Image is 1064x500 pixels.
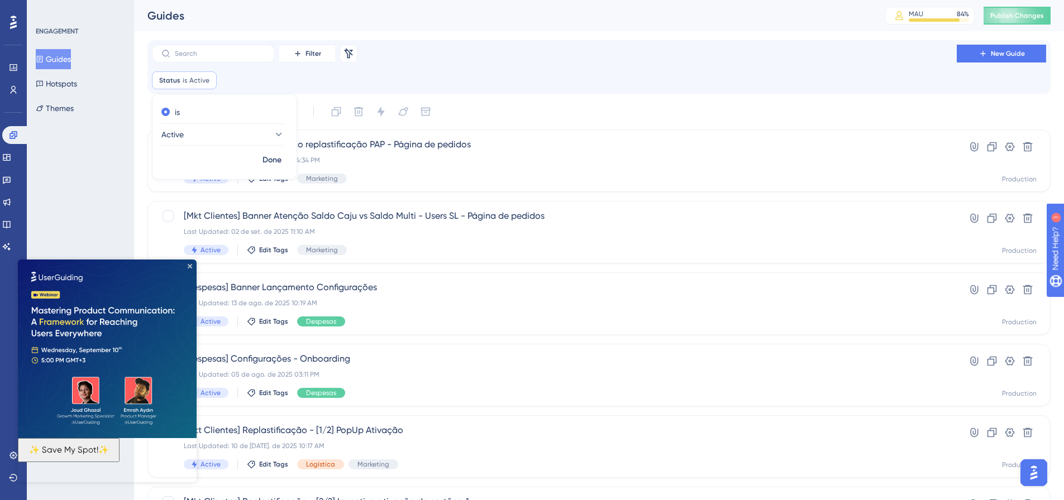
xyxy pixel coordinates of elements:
[259,388,288,397] span: Edit Tags
[306,174,338,183] span: Marketing
[201,460,221,469] span: Active
[201,317,221,326] span: Active
[909,9,923,18] div: MAU
[26,3,70,16] span: Need Help?
[1002,175,1037,184] div: Production
[201,388,221,397] span: Active
[306,246,338,254] span: Marketing
[184,441,925,450] div: Last Updated: 10 de [DATE]. de 2025 10:17 AM
[201,246,221,254] span: Active
[78,6,81,15] div: 1
[1002,389,1037,398] div: Production
[247,317,288,326] button: Edit Tags
[184,156,925,165] div: Last Updated: 13 de ago. de 2025 04:34 PM
[183,76,187,85] span: is
[36,49,71,69] button: Guides
[1002,246,1037,255] div: Production
[175,50,265,57] input: Search
[259,317,288,326] span: Edit Tags
[189,76,209,85] span: Active
[306,460,335,469] span: Logística
[184,424,925,437] span: [Mkt Clientes] Replastificação - [1/2] PopUp Ativação
[247,246,288,254] button: Edit Tags
[259,460,288,469] span: Edit Tags
[184,227,925,236] div: Last Updated: 02 de set. de 2025 11:10 AM
[184,370,925,379] div: Last Updated: 05 de ago. de 2025 03:11 PM
[957,45,1046,62] button: New Guide
[306,317,336,326] span: Despesas
[184,209,925,223] span: [Mkt Clientes] Banner Atenção Saldo Caju vs Saldo Multi - Users SL - Página de pedidos
[170,4,174,9] div: Close Preview
[990,11,1044,20] span: Publish Changes
[306,388,336,397] span: Despesas
[36,27,78,36] div: ENGAGEMENT
[991,49,1025,58] span: New Guide
[957,9,969,18] div: 84 %
[1002,318,1037,326] div: Production
[357,460,389,469] span: Marketing
[1017,456,1051,489] iframe: UserGuiding AI Assistant Launcher
[306,49,321,58] span: Filter
[184,138,925,151] span: [Mkt Clientes] Banner reforço replastificação PAP - Página de pedidos
[256,150,288,170] button: Done
[36,98,74,118] button: Themes
[184,299,925,307] div: Last Updated: 13 de ago. de 2025 10:19 AM
[984,7,1051,25] button: Publish Changes
[247,460,288,469] button: Edit Tags
[263,153,281,167] span: Done
[161,128,184,141] span: Active
[1002,460,1037,469] div: Production
[279,45,335,62] button: Filter
[184,352,925,366] span: [Despesas] Configurações - Onboarding
[184,281,925,294] span: [Despesas] Banner Lançamento Configurações
[161,123,284,146] button: Active
[159,76,180,85] span: Status
[36,74,77,94] button: Hotspots
[175,105,180,119] label: is
[259,246,288,254] span: Edit Tags
[247,388,288,397] button: Edit Tags
[147,8,857,23] div: Guides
